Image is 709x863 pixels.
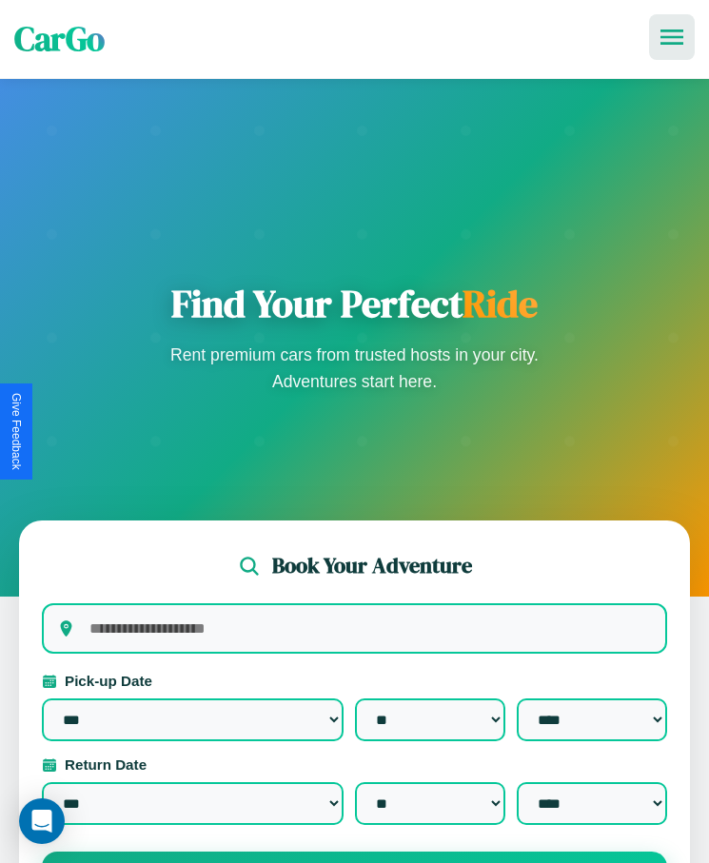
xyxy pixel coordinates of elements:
div: Give Feedback [10,393,23,470]
h2: Book Your Adventure [272,551,472,580]
div: Open Intercom Messenger [19,798,65,844]
span: Ride [463,278,538,329]
span: CarGo [14,16,105,62]
label: Pick-up Date [42,673,667,689]
label: Return Date [42,756,667,773]
h1: Find Your Perfect [165,281,545,326]
p: Rent premium cars from trusted hosts in your city. Adventures start here. [165,342,545,395]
